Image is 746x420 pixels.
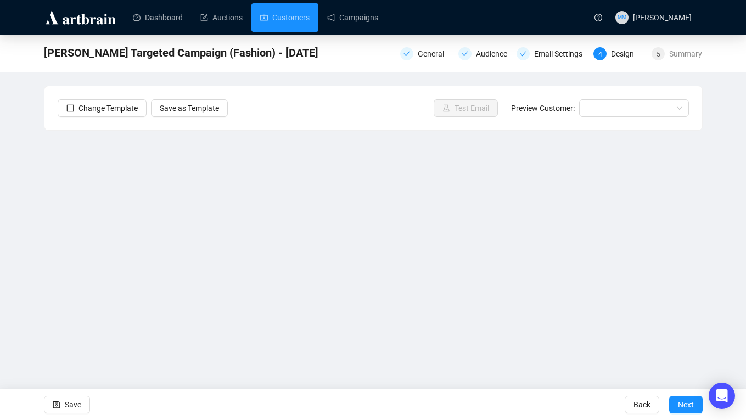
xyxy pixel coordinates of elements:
[476,47,514,60] div: Audience
[598,51,602,58] span: 4
[403,51,410,57] span: check
[44,44,318,61] span: APFEL Targeted Campaign (Fashion) - Oct 2025
[200,3,243,32] a: Auctions
[511,104,575,113] span: Preview Customer:
[633,13,692,22] span: [PERSON_NAME]
[58,99,147,117] button: Change Template
[327,3,378,32] a: Campaigns
[517,47,587,60] div: Email Settings
[151,99,228,117] button: Save as Template
[709,383,735,409] div: Open Intercom Messenger
[633,389,650,420] span: Back
[133,3,183,32] a: Dashboard
[65,389,81,420] span: Save
[44,9,117,26] img: logo
[53,401,60,408] span: save
[657,51,660,58] span: 5
[462,51,468,57] span: check
[625,396,659,413] button: Back
[458,47,510,60] div: Audience
[611,47,641,60] div: Design
[160,102,219,114] span: Save as Template
[520,51,526,57] span: check
[534,47,589,60] div: Email Settings
[669,396,703,413] button: Next
[260,3,310,32] a: Customers
[434,99,498,117] button: Test Email
[594,14,602,21] span: question-circle
[652,47,702,60] div: 5Summary
[66,104,74,112] span: layout
[593,47,645,60] div: 4Design
[418,47,451,60] div: General
[669,47,702,60] div: Summary
[78,102,138,114] span: Change Template
[618,13,626,21] span: MM
[44,396,90,413] button: Save
[400,47,452,60] div: General
[678,389,694,420] span: Next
